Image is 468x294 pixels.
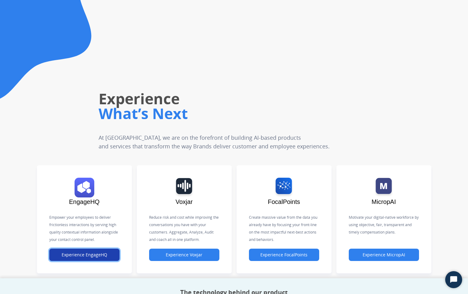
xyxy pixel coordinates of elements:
[445,271,462,288] button: Start Chat
[352,178,416,197] img: logo
[69,198,100,205] span: EngageHQ
[252,178,316,197] img: logo
[450,275,458,284] svg: Open Chat
[149,249,219,261] button: Experience Voxjar
[149,214,219,243] p: Reduce risk and cost while improving the conversations you have with your customers. Aggregate, A...
[249,214,319,243] p: Create massive value from the data you already have by focusing your front-line on the most impac...
[152,178,216,197] img: logo
[49,252,120,258] a: Experience EngageHQ
[49,214,120,243] p: Empower your employees to deliver frictionless interactions by serving high quality contextual in...
[349,252,419,258] a: Experience MicropAI
[99,104,335,123] h1: What’s Next
[99,133,335,151] p: At [GEOGRAPHIC_DATA], we are on the forefront of building AI-based products and services that tra...
[349,249,419,261] button: Experience MicropAI
[249,249,319,261] button: Experience FocalPoints
[149,252,219,258] a: Experience Voxjar
[249,252,319,258] a: Experience FocalPoints
[372,198,396,205] span: MicropAI
[49,249,120,261] button: Experience EngageHQ
[176,198,193,205] span: Voxjar
[349,214,419,236] p: Motivate your digital-native workforce by using objective, fair, transparent and timely compensat...
[268,198,300,205] span: FocalPoints
[99,89,335,109] h1: Experience
[52,178,116,197] img: logo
